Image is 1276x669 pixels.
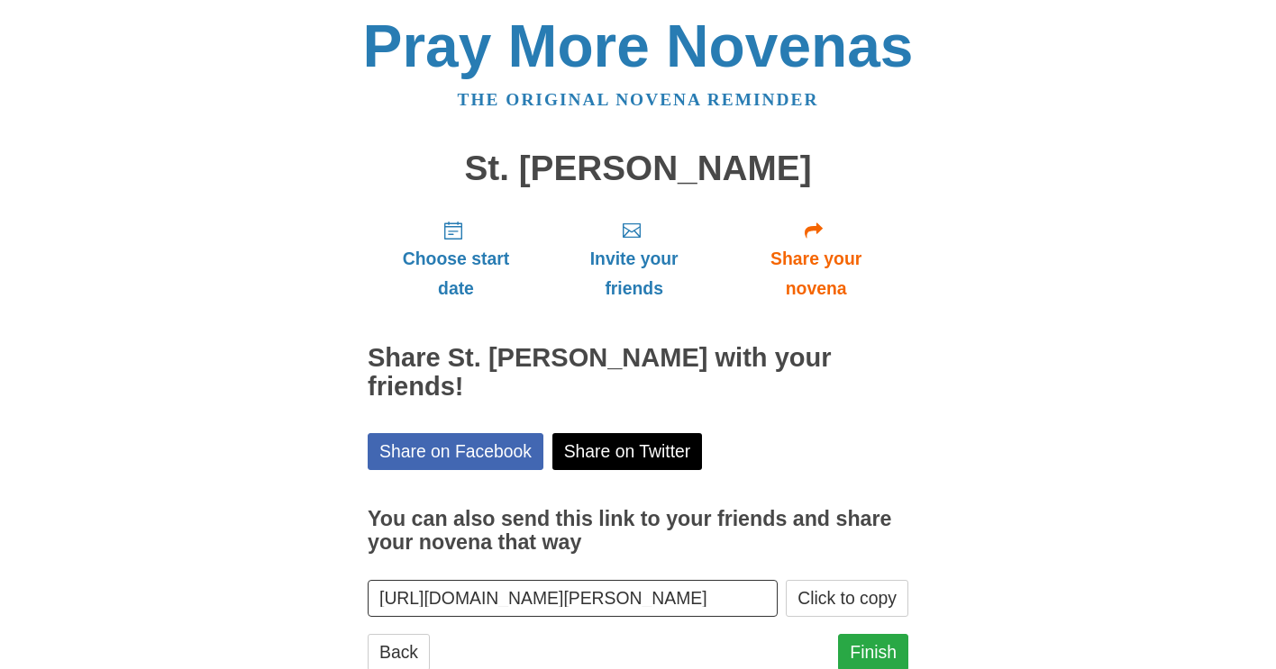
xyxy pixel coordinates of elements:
a: Share your novena [724,205,908,312]
span: Share your novena [742,244,890,303]
a: Choose start date [368,205,544,312]
a: Share on Twitter [552,433,703,470]
h2: Share St. [PERSON_NAME] with your friends! [368,344,908,402]
button: Click to copy [786,580,908,617]
a: Invite your friends [544,205,724,312]
a: The original novena reminder [458,90,819,109]
span: Choose start date [386,244,526,303]
a: Share on Facebook [368,433,543,470]
h3: You can also send this link to your friends and share your novena that way [368,508,908,554]
h1: St. [PERSON_NAME] [368,149,908,188]
span: Invite your friends [562,244,706,303]
a: Pray More Novenas [363,13,914,79]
